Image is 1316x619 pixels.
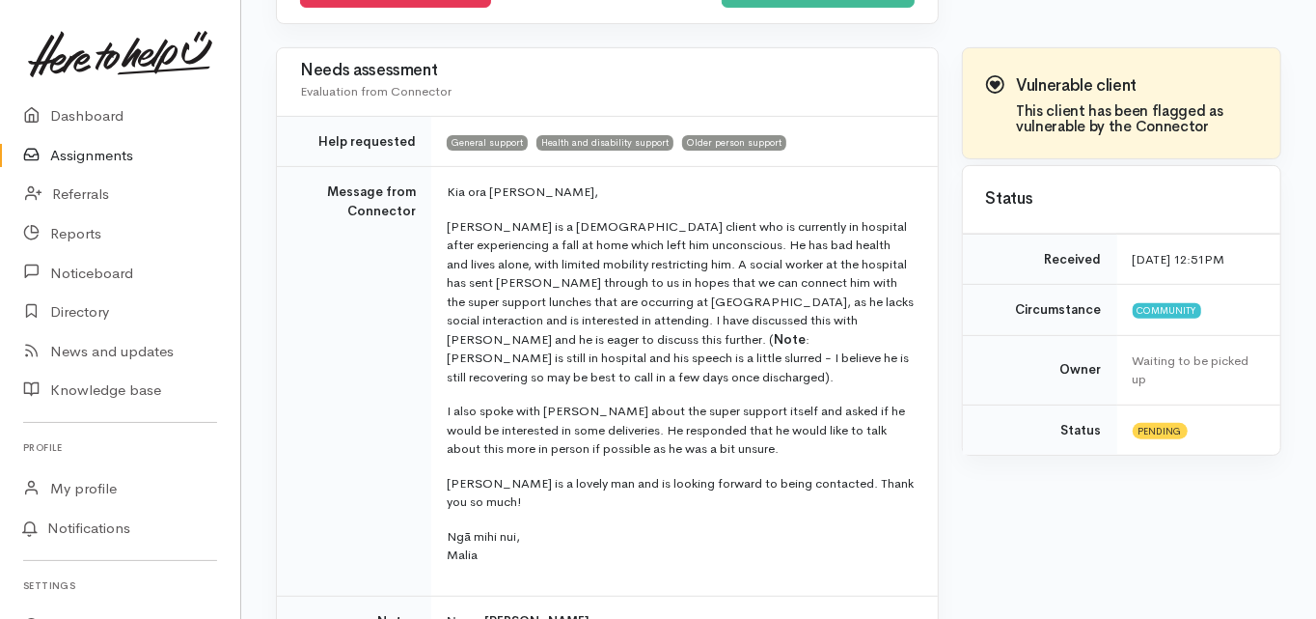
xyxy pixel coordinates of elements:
[447,527,915,565] p: Ngā mihi nui, Malia
[300,83,452,99] span: Evaluation from Connector
[963,405,1117,455] td: Status
[23,435,217,461] h6: Profile
[447,474,915,512] p: [PERSON_NAME] is a lovely man and is looking forward to being contacted. Thank you so much!
[1016,103,1257,135] h4: This client has been flagged as vulnerable by the Connector
[447,402,915,459] p: I also spoke with [PERSON_NAME] about the super support itself and asked if he would be intereste...
[1133,352,1257,389] div: Waiting to be picked up
[447,135,528,151] span: General support
[277,116,431,167] td: Help requested
[447,183,915,202] p: Kia ora [PERSON_NAME],
[963,234,1117,285] td: Received
[1016,77,1257,96] h3: Vulnerable client
[1133,423,1188,438] span: Pending
[682,135,786,151] span: Older person support
[986,190,1257,209] h3: Status
[1133,303,1201,319] span: Community
[1133,251,1225,267] time: [DATE] 12:51PM
[277,167,431,597] td: Message from Connector
[774,331,806,348] b: Note
[447,217,915,387] p: [PERSON_NAME] is a [DEMOGRAPHIC_DATA] client who is currently in hospital after experiencing a fa...
[300,62,915,80] h3: Needs assessment
[536,135,673,151] span: Health and disability support
[963,285,1117,336] td: Circumstance
[963,335,1117,405] td: Owner
[23,573,217,599] h6: Settings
